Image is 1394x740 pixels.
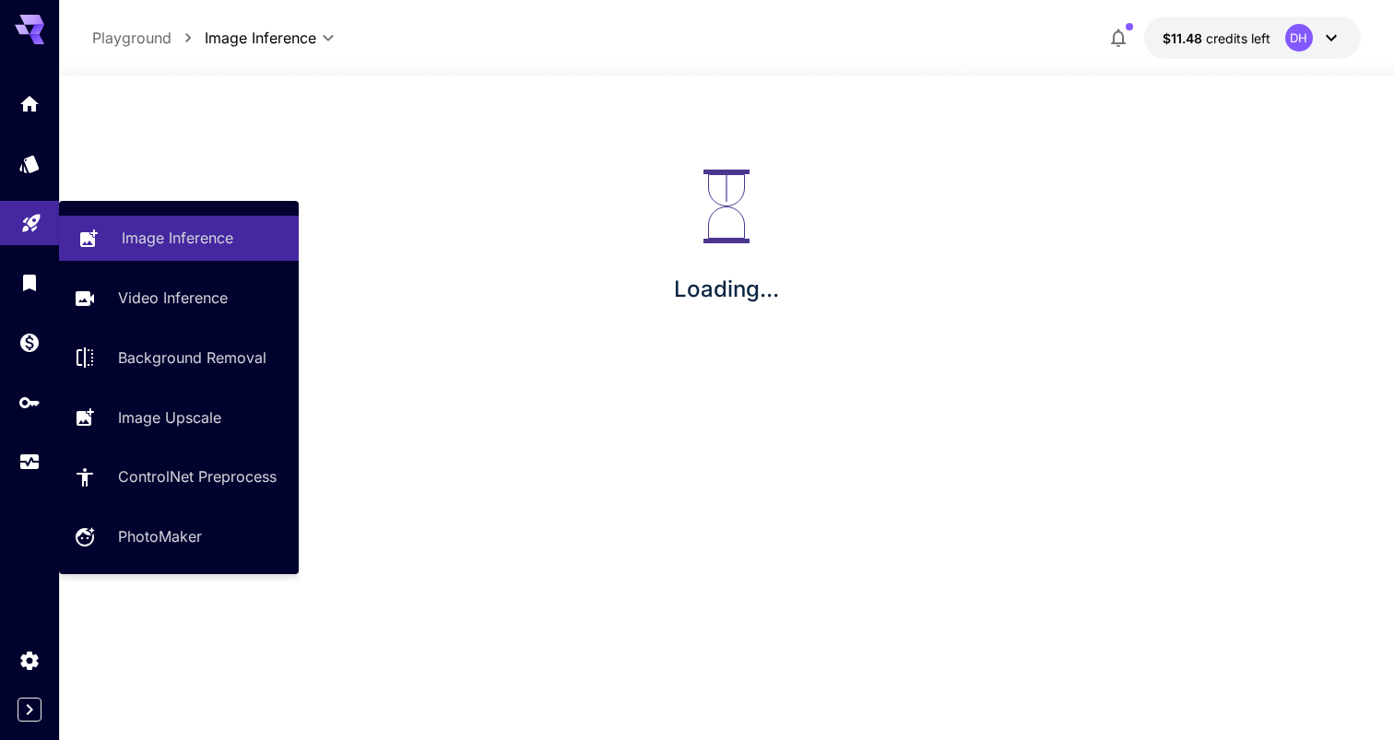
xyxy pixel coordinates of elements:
a: Background Removal [59,335,299,381]
a: Video Inference [59,276,299,321]
div: Playground [20,206,42,229]
p: Video Inference [118,287,228,309]
div: API Keys [18,391,41,414]
div: $11.48145 [1163,29,1270,48]
a: Image Upscale [59,394,299,440]
p: Loading... [674,273,779,306]
p: Image Upscale [118,406,221,429]
div: DH [1285,24,1313,52]
div: Models [18,152,41,175]
button: $11.48145 [1144,17,1361,59]
span: Image Inference [205,27,316,49]
p: Playground [92,27,171,49]
p: PhotoMaker [118,525,202,547]
p: Background Removal [118,347,266,369]
nav: breadcrumb [92,27,205,49]
a: PhotoMaker [59,514,299,559]
div: Home [18,92,41,115]
span: $11.48 [1163,30,1206,46]
a: ControlNet Preprocess [59,454,299,499]
p: Image Inference [122,227,233,249]
div: Wallet [18,331,41,354]
a: Image Inference [59,216,299,261]
div: Usage [18,451,41,474]
p: ControlNet Preprocess [118,465,277,487]
div: Library [18,271,41,294]
div: Settings [18,649,41,672]
button: Expand sidebar [18,698,41,722]
span: credits left [1206,30,1270,46]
